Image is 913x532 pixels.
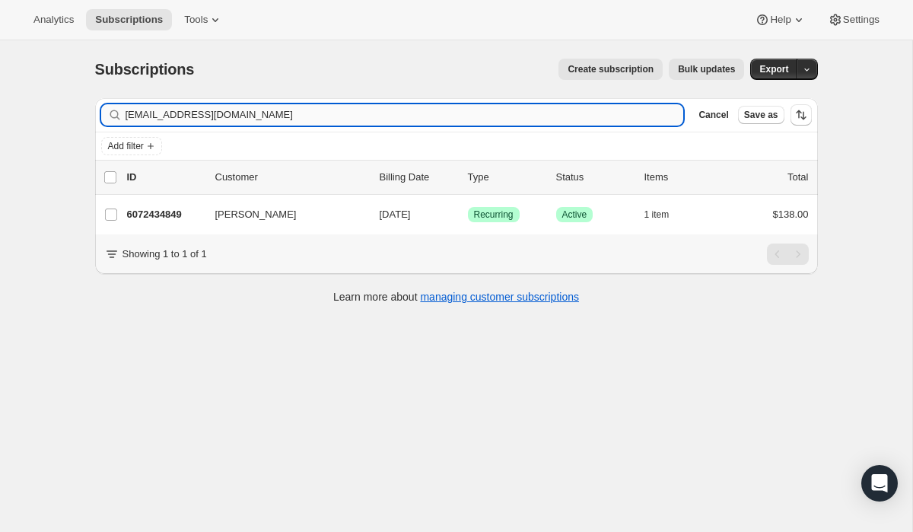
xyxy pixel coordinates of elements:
button: Cancel [692,106,734,124]
span: Add filter [108,140,144,152]
span: Bulk updates [678,63,735,75]
span: Tools [184,14,208,26]
span: Create subscription [568,63,654,75]
span: $138.00 [773,209,809,220]
span: Subscriptions [95,61,195,78]
div: Items [644,170,721,185]
p: Showing 1 to 1 of 1 [122,247,207,262]
p: ID [127,170,203,185]
button: Help [746,9,815,30]
button: Sort the results [791,104,812,126]
span: Settings [843,14,880,26]
p: Learn more about [333,289,579,304]
button: Create subscription [558,59,663,80]
button: Settings [819,9,889,30]
span: Cancel [698,109,728,121]
button: Bulk updates [669,59,744,80]
span: Recurring [474,209,514,221]
span: [PERSON_NAME] [215,207,297,222]
button: Subscriptions [86,9,172,30]
nav: Pagination [767,244,809,265]
div: IDCustomerBilling DateTypeStatusItemsTotal [127,170,809,185]
button: Analytics [24,9,83,30]
span: Subscriptions [95,14,163,26]
span: Help [770,14,791,26]
p: Total [787,170,808,185]
input: Filter subscribers [126,104,684,126]
p: Customer [215,170,367,185]
div: Type [468,170,544,185]
button: 1 item [644,204,686,225]
span: Export [759,63,788,75]
p: 6072434849 [127,207,203,222]
a: managing customer subscriptions [420,291,579,303]
button: Tools [175,9,232,30]
div: 6072434849[PERSON_NAME][DATE]SuccessRecurringSuccessActive1 item$138.00 [127,204,809,225]
span: Analytics [33,14,74,26]
p: Status [556,170,632,185]
button: [PERSON_NAME] [206,202,358,227]
button: Export [750,59,797,80]
div: Open Intercom Messenger [861,465,898,502]
button: Save as [738,106,784,124]
span: Save as [744,109,778,121]
span: [DATE] [380,209,411,220]
span: 1 item [644,209,670,221]
button: Add filter [101,137,162,155]
span: Active [562,209,587,221]
p: Billing Date [380,170,456,185]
